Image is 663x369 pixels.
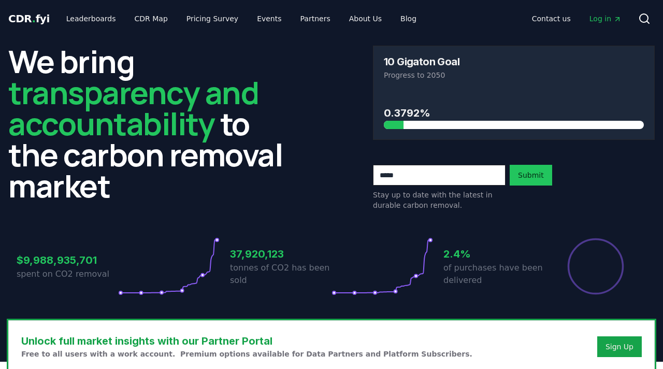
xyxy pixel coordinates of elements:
h3: 37,920,123 [230,246,331,262]
h3: $9,988,935,701 [17,252,118,268]
h3: 2.4% [443,246,545,262]
span: CDR fyi [8,12,50,25]
p: Free to all users with a work account. Premium options available for Data Partners and Platform S... [21,349,472,359]
p: of purchases have been delivered [443,262,545,287]
span: . [32,12,36,25]
p: spent on CO2 removal [17,268,118,280]
a: Events [249,9,290,28]
span: transparency and accountability [8,71,258,145]
nav: Main [58,9,425,28]
h3: 0.3792% [384,105,644,121]
a: Pricing Survey [178,9,247,28]
div: Percentage of sales delivered [567,237,625,295]
p: Stay up to date with the latest in durable carbon removal. [373,190,506,210]
a: Blog [392,9,425,28]
a: CDR Map [126,9,176,28]
a: Contact us [524,9,579,28]
h2: We bring to the carbon removal market [8,46,290,201]
a: About Us [341,9,390,28]
button: Sign Up [597,336,642,357]
p: tonnes of CO2 has been sold [230,262,331,287]
h3: Unlock full market insights with our Partner Portal [21,333,472,349]
a: Sign Up [606,342,633,352]
a: Log in [581,9,630,28]
nav: Main [524,9,630,28]
button: Submit [510,165,552,186]
p: Progress to 2050 [384,70,644,80]
a: CDR.fyi [8,11,50,26]
a: Leaderboards [58,9,124,28]
span: Log in [589,13,622,24]
h3: 10 Gigaton Goal [384,56,459,67]
a: Partners [292,9,339,28]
